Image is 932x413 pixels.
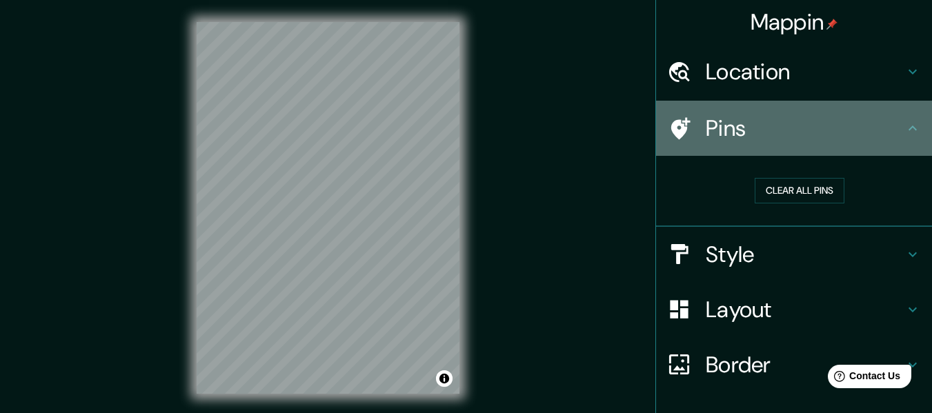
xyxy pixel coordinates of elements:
[809,359,917,398] iframe: Help widget launcher
[706,241,904,268] h4: Style
[656,337,932,392] div: Border
[436,370,453,387] button: Toggle attribution
[751,8,838,36] h4: Mappin
[197,22,459,394] canvas: Map
[656,101,932,156] div: Pins
[755,178,844,203] button: Clear all pins
[656,227,932,282] div: Style
[826,19,837,30] img: pin-icon.png
[706,296,904,323] h4: Layout
[706,114,904,142] h4: Pins
[656,44,932,99] div: Location
[706,351,904,379] h4: Border
[656,282,932,337] div: Layout
[706,58,904,85] h4: Location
